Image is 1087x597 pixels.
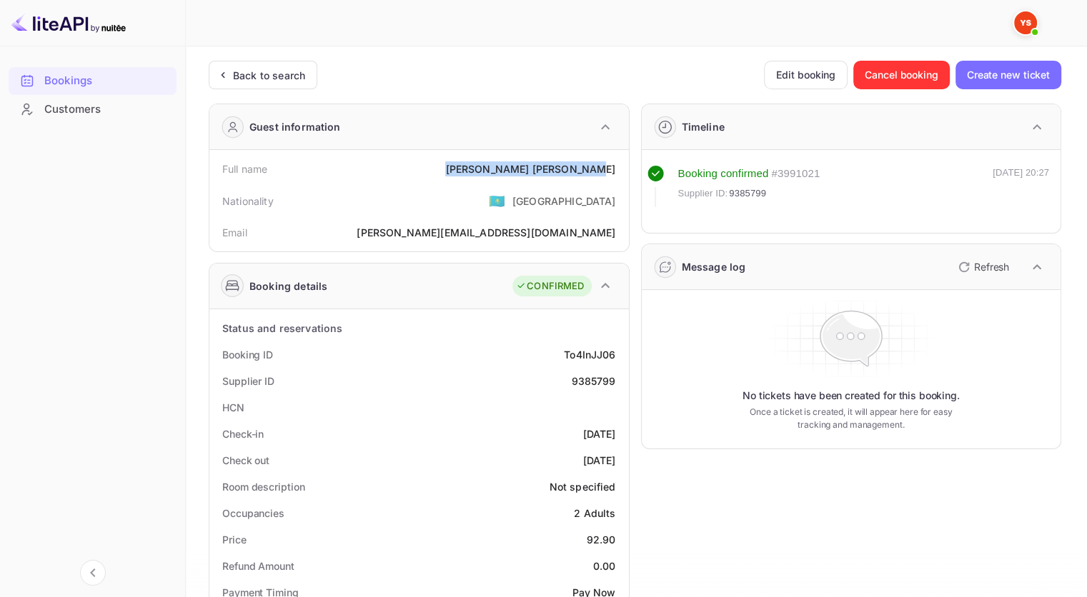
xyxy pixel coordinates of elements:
div: 0.00 [593,558,616,573]
div: Occupancies [222,506,284,521]
div: Message log [682,259,746,274]
button: Collapse navigation [80,560,106,586]
div: [DATE] 20:27 [993,166,1049,207]
div: HCN [222,400,244,415]
div: CONFIRMED [516,279,584,294]
div: Booking confirmed [678,166,769,182]
div: Refund Amount [222,558,294,573]
div: [DATE] [583,453,616,468]
div: 9385799 [571,373,615,388]
div: Full name [222,161,267,176]
button: Cancel booking [853,61,950,89]
div: Guest information [249,119,341,134]
button: Create new ticket [956,61,1061,89]
button: Edit booking [764,61,848,89]
div: Booking details [249,279,327,294]
div: # 3991021 [771,166,820,182]
div: Timeline [682,119,725,134]
div: [PERSON_NAME] [PERSON_NAME] [445,161,615,176]
div: 2 Adults [574,506,615,521]
div: Customers [9,96,177,124]
div: [PERSON_NAME][EMAIL_ADDRESS][DOMAIN_NAME] [357,225,615,240]
span: Supplier ID: [678,186,728,201]
button: Refresh [950,256,1015,279]
p: Once a ticket is created, it will appear here for easy tracking and management. [739,406,963,431]
img: Yandex Support [1014,11,1037,34]
div: Nationality [222,194,274,209]
div: Back to search [233,68,305,83]
div: Check out [222,453,269,468]
p: Refresh [974,259,1009,274]
a: Bookings [9,67,177,94]
div: To4InJJ06 [564,347,615,362]
div: Status and reservations [222,321,342,336]
div: Not specified [550,479,616,494]
span: 9385799 [729,186,766,201]
span: United States [489,188,505,214]
div: Check-in [222,426,264,441]
div: Bookings [44,73,169,89]
img: LiteAPI logo [11,11,126,34]
a: Customers [9,96,177,122]
div: [DATE] [583,426,616,441]
div: Room description [222,479,304,494]
div: [GEOGRAPHIC_DATA] [512,194,616,209]
div: Customers [44,101,169,118]
div: Price [222,532,247,547]
div: Email [222,225,247,240]
div: 92.90 [587,532,616,547]
div: Bookings [9,67,177,95]
div: Booking ID [222,347,273,362]
div: Supplier ID [222,373,274,388]
p: No tickets have been created for this booking. [743,388,960,403]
